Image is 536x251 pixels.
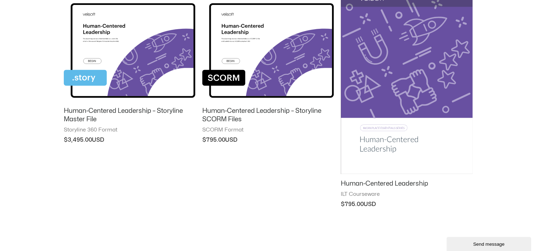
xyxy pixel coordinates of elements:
bdi: 795.00 [202,137,225,143]
bdi: 795.00 [341,201,364,207]
a: Human-Centered Leadership – Storyline SCORM Files [202,107,334,127]
a: Human-Centered Leadership – Storyline Master File [64,107,195,127]
h2: Human-Centered Leadership – Storyline SCORM Files [202,107,334,123]
h2: Human-Centered Leadership – Storyline Master File [64,107,195,123]
span: $ [202,137,206,143]
a: Human-Centered Leadership [341,180,472,191]
span: $ [64,137,68,143]
bdi: 3,495.00 [64,137,92,143]
span: $ [341,201,345,207]
iframe: chat widget [446,236,532,251]
span: Storyline 360 Format [64,127,195,134]
h2: Human-Centered Leadership [341,180,472,188]
span: SCORM Format [202,127,334,134]
span: ILT Courseware [341,191,472,198]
